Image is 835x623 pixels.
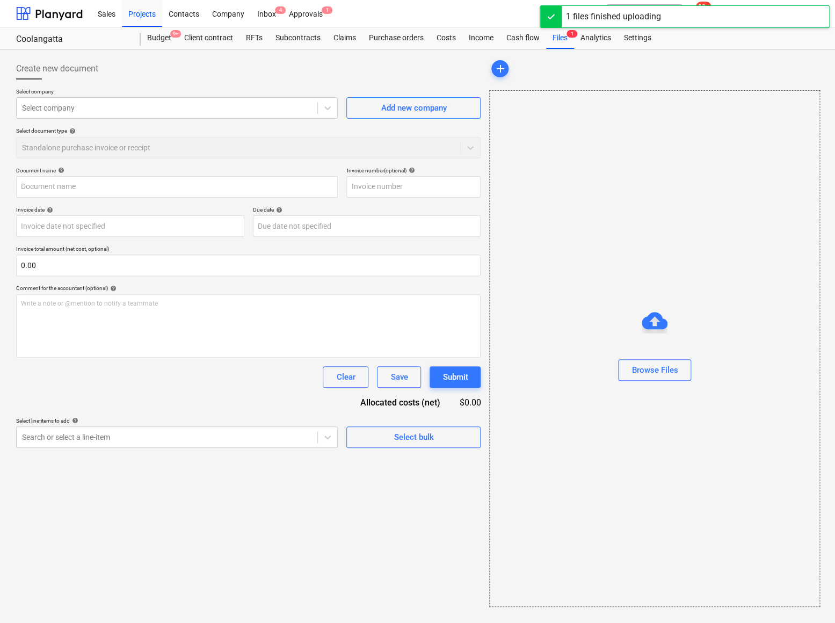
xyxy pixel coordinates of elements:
[275,6,286,14] span: 4
[574,27,618,49] a: Analytics
[16,417,338,424] div: Select line-items to add
[336,370,355,384] div: Clear
[141,27,178,49] div: Budget
[346,426,481,448] button: Select bulk
[16,127,481,134] div: Select document type
[346,97,481,119] button: Add new company
[618,359,691,381] button: Browse Files
[253,215,481,237] input: Due date not specified
[489,90,820,607] div: Browse Files
[16,245,481,255] p: Invoice total amount (net cost, optional)
[631,363,678,377] div: Browse Files
[322,6,332,14] span: 1
[16,206,244,213] div: Invoice date
[566,10,661,23] div: 1 files finished uploading
[178,27,239,49] a: Client contract
[45,207,53,213] span: help
[493,62,506,75] span: add
[70,417,78,424] span: help
[346,176,481,198] input: Invoice number
[16,215,244,237] input: Invoice date not specified
[16,255,481,276] input: Invoice total amount (net cost, optional)
[16,62,98,75] span: Create new document
[16,167,338,174] div: Document name
[458,396,481,409] div: $0.00
[108,285,117,292] span: help
[442,370,468,384] div: Submit
[546,27,574,49] a: Files1
[16,34,128,45] div: Coolangatta
[67,128,76,134] span: help
[546,27,574,49] div: Files
[16,88,338,97] p: Select company
[141,27,178,49] a: Budget9+
[56,167,64,173] span: help
[327,27,362,49] a: Claims
[341,396,457,409] div: Allocated costs (net)
[390,370,408,384] div: Save
[170,30,181,38] span: 9+
[269,27,327,49] a: Subcontracts
[253,206,481,213] div: Due date
[346,167,481,174] div: Invoice number (optional)
[406,167,415,173] span: help
[567,30,577,38] span: 1
[394,430,433,444] div: Select bulk
[377,366,421,388] button: Save
[362,27,430,49] a: Purchase orders
[323,366,368,388] button: Clear
[430,366,481,388] button: Submit
[16,285,481,292] div: Comment for the accountant (optional)
[381,101,446,115] div: Add new company
[430,27,462,49] a: Costs
[274,207,282,213] span: help
[500,27,546,49] a: Cash flow
[618,27,658,49] a: Settings
[239,27,269,49] a: RFTs
[16,176,338,198] input: Document name
[462,27,500,49] a: Income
